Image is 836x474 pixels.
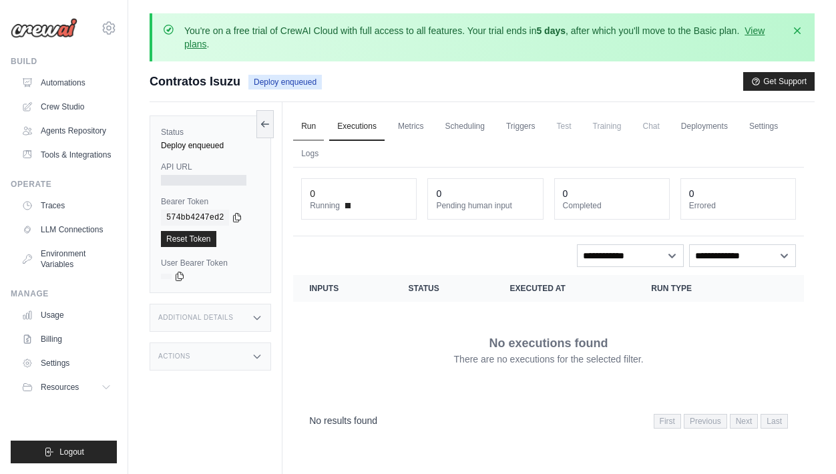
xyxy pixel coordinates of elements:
[16,377,117,398] button: Resources
[563,200,661,211] dt: Completed
[16,328,117,350] a: Billing
[11,18,77,38] img: Logo
[309,414,377,427] p: No results found
[436,187,441,200] div: 0
[59,447,84,457] span: Logout
[161,258,260,268] label: User Bearer Token
[436,200,534,211] dt: Pending human input
[293,403,804,437] nav: Pagination
[41,382,79,393] span: Resources
[16,120,117,142] a: Agents Repository
[161,196,260,207] label: Bearer Token
[673,113,736,141] a: Deployments
[158,352,190,361] h3: Actions
[654,414,681,429] span: First
[741,113,786,141] a: Settings
[390,113,432,141] a: Metrics
[536,25,566,36] strong: 5 days
[549,113,580,140] span: Test
[11,441,117,463] button: Logout
[329,113,385,141] a: Executions
[16,219,117,240] a: LLM Connections
[689,187,694,200] div: 0
[654,414,788,429] nav: Pagination
[310,200,340,211] span: Running
[563,187,568,200] div: 0
[293,113,324,141] a: Run
[161,127,260,138] label: Status
[454,352,644,366] p: There are no executions for the selected filter.
[730,414,759,429] span: Next
[150,72,240,91] span: Contratos Isuzu
[498,113,544,141] a: Triggers
[158,314,233,322] h3: Additional Details
[634,113,667,140] span: Chat is not available until the deployment is complete
[16,243,117,275] a: Environment Variables
[489,334,608,352] p: No executions found
[437,113,493,141] a: Scheduling
[16,304,117,326] a: Usage
[16,352,117,374] a: Settings
[16,96,117,117] a: Crew Studio
[184,24,783,51] p: You're on a free trial of CrewAI Cloud with full access to all features. Your trial ends in , aft...
[248,75,322,89] span: Deploy enqueued
[11,288,117,299] div: Manage
[310,187,315,200] div: 0
[293,275,804,437] section: Crew executions table
[494,275,636,302] th: Executed at
[393,275,494,302] th: Status
[16,72,117,93] a: Automations
[743,72,815,91] button: Get Support
[293,275,392,302] th: Inputs
[161,210,229,226] code: 574bb4247ed2
[161,231,216,247] a: Reset Token
[161,162,260,172] label: API URL
[689,200,787,211] dt: Errored
[16,144,117,166] a: Tools & Integrations
[635,275,752,302] th: Run Type
[684,414,727,429] span: Previous
[293,140,327,168] a: Logs
[16,195,117,216] a: Traces
[161,140,260,151] div: Deploy enqueued
[585,113,630,140] span: Training is not available until the deployment is complete
[11,56,117,67] div: Build
[11,179,117,190] div: Operate
[761,414,788,429] span: Last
